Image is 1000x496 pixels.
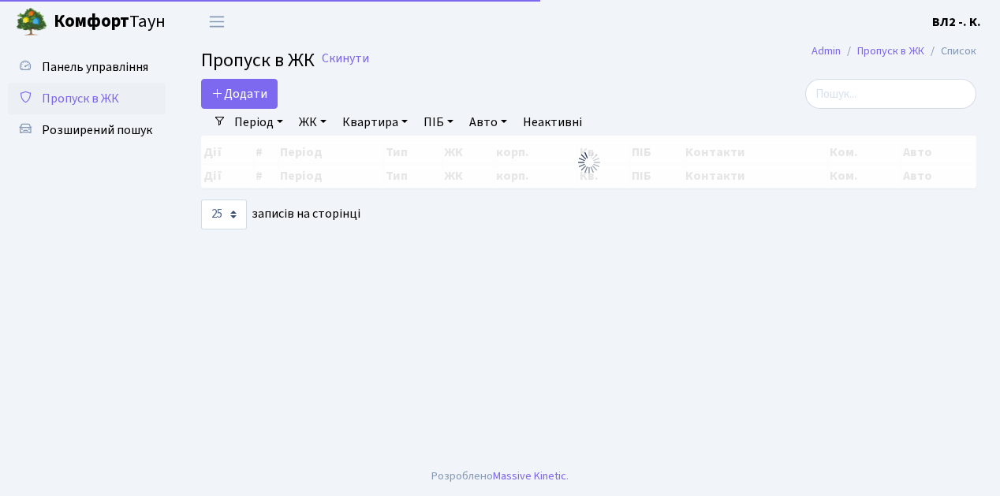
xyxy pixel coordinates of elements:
[8,114,166,146] a: Розширений пошук
[8,83,166,114] a: Пропуск в ЖК
[431,468,569,485] div: Розроблено .
[42,58,148,76] span: Панель управління
[16,6,47,38] img: logo.png
[42,121,152,139] span: Розширений пошук
[417,109,460,136] a: ПІБ
[322,51,369,66] a: Скинути
[8,51,166,83] a: Панель управління
[857,43,924,59] a: Пропуск в ЖК
[197,9,237,35] button: Переключити навігацію
[924,43,976,60] li: Список
[576,150,602,175] img: Обробка...
[812,43,841,59] a: Admin
[42,90,119,107] span: Пропуск в ЖК
[463,109,513,136] a: Авто
[932,13,981,32] a: ВЛ2 -. К.
[788,35,1000,68] nav: breadcrumb
[54,9,129,34] b: Комфорт
[805,79,976,109] input: Пошук...
[293,109,333,136] a: ЖК
[517,109,588,136] a: Неактивні
[54,9,166,35] span: Таун
[201,47,315,74] span: Пропуск в ЖК
[201,200,247,229] select: записів на сторінці
[211,85,267,103] span: Додати
[932,13,981,31] b: ВЛ2 -. К.
[228,109,289,136] a: Період
[493,468,566,484] a: Massive Kinetic
[201,200,360,229] label: записів на сторінці
[201,79,278,109] a: Додати
[336,109,414,136] a: Квартира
